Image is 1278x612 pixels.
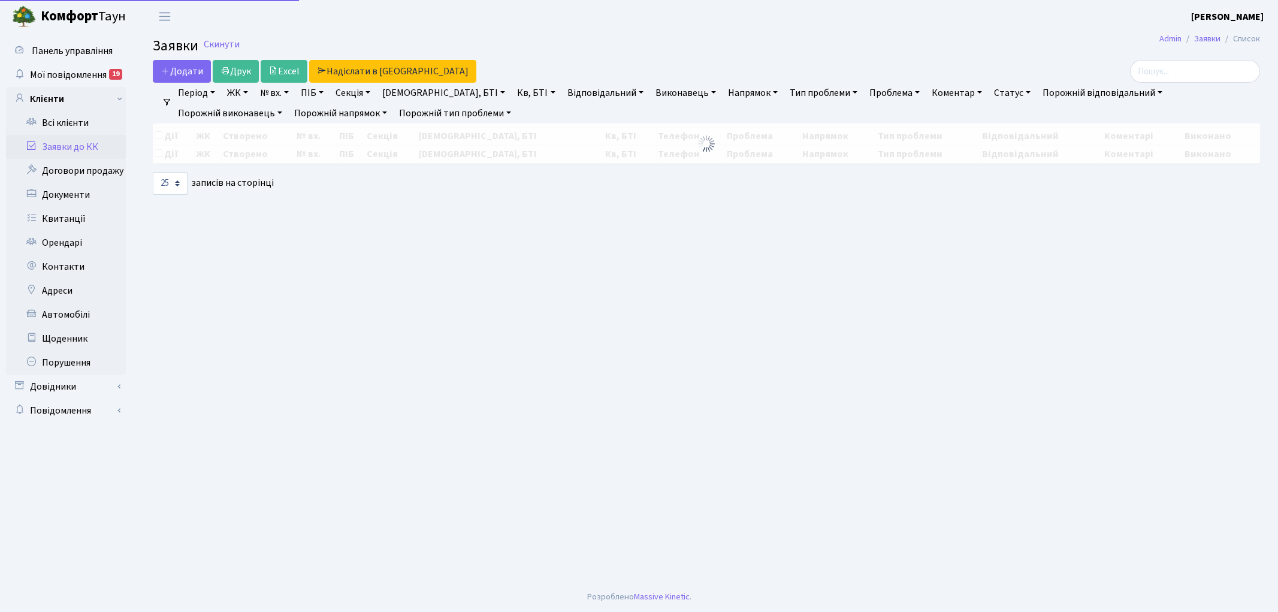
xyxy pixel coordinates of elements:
[153,35,198,56] span: Заявки
[6,255,126,279] a: Контакти
[6,231,126,255] a: Орендарі
[12,5,36,29] img: logo.png
[222,83,253,103] a: ЖК
[512,83,560,103] a: Кв, БТІ
[331,83,375,103] a: Секція
[6,111,126,135] a: Всі клієнти
[289,103,392,123] a: Порожній напрямок
[6,327,126,351] a: Щоденник
[1130,60,1260,83] input: Пошук...
[6,159,126,183] a: Договори продажу
[153,60,211,83] a: Додати
[30,68,107,82] span: Мої повідомлення
[261,60,307,83] a: Excel
[927,83,987,103] a: Коментар
[865,83,924,103] a: Проблема
[41,7,98,26] b: Комфорт
[1194,32,1220,45] a: Заявки
[6,207,126,231] a: Квитанції
[41,7,126,27] span: Таун
[6,135,126,159] a: Заявки до КК
[6,63,126,87] a: Мої повідомлення19
[153,172,188,195] select: записів на сторінці
[32,44,113,58] span: Панель управління
[377,83,510,103] a: [DEMOGRAPHIC_DATA], БТІ
[6,87,126,111] a: Клієнти
[634,590,690,603] a: Massive Kinetic
[1191,10,1264,24] a: [PERSON_NAME]
[296,83,328,103] a: ПІБ
[723,83,782,103] a: Напрямок
[1191,10,1264,23] b: [PERSON_NAME]
[6,399,126,423] a: Повідомлення
[651,83,721,103] a: Виконавець
[309,60,476,83] a: Надіслати в [GEOGRAPHIC_DATA]
[6,279,126,303] a: Адреси
[213,60,259,83] a: Друк
[785,83,862,103] a: Тип проблеми
[6,303,126,327] a: Автомобілі
[173,103,287,123] a: Порожній виконавець
[1141,26,1278,52] nav: breadcrumb
[1159,32,1182,45] a: Admin
[989,83,1035,103] a: Статус
[204,39,240,50] a: Скинути
[161,65,203,78] span: Додати
[150,7,180,26] button: Переключити навігацію
[6,351,126,375] a: Порушення
[587,590,691,604] div: Розроблено .
[394,103,516,123] a: Порожній тип проблеми
[1220,32,1260,46] li: Список
[153,172,274,195] label: записів на сторінці
[6,375,126,399] a: Довідники
[255,83,294,103] a: № вх.
[6,39,126,63] a: Панель управління
[563,83,648,103] a: Відповідальний
[173,83,220,103] a: Період
[109,69,122,80] div: 19
[1038,83,1167,103] a: Порожній відповідальний
[697,134,716,153] img: Обробка...
[6,183,126,207] a: Документи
